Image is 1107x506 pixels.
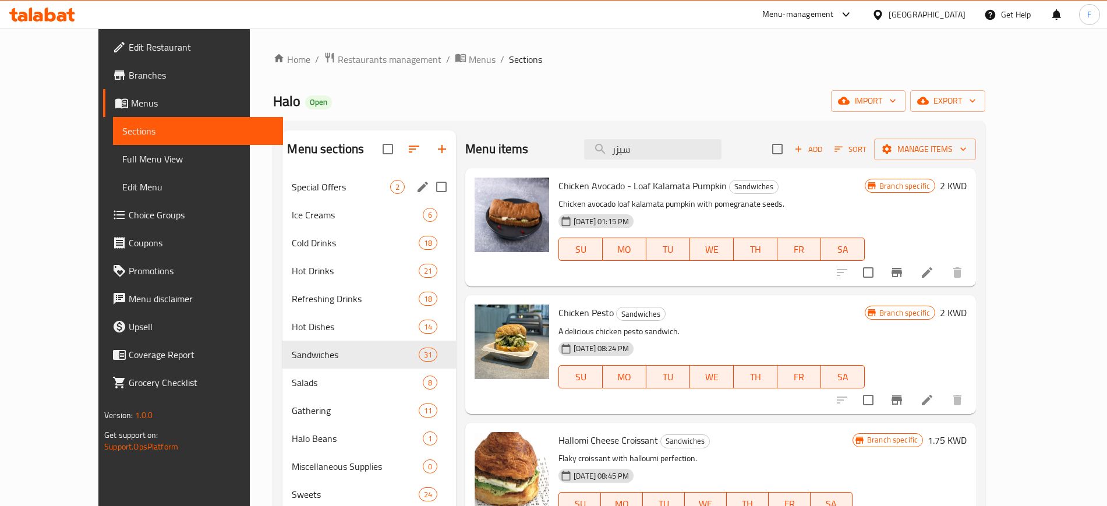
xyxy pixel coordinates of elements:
span: TU [651,241,685,258]
span: SA [826,369,860,385]
button: Branch-specific-item [883,259,911,286]
span: Select all sections [376,137,400,161]
h2: Menu sections [287,140,364,158]
div: Sandwiches [660,434,710,448]
span: Miscellaneous Supplies [292,459,423,473]
span: Branch specific [875,307,935,319]
span: 18 [419,293,437,305]
span: Select section [765,137,790,161]
p: Flaky croissant with halloumi perfection. [558,451,853,466]
a: Coupons [103,229,283,257]
div: Salads8 [282,369,456,397]
span: 1 [423,433,437,444]
span: Promotions [129,264,274,278]
a: Support.OpsPlatform [104,439,178,454]
span: Hallomi Cheese Croissant [558,431,658,449]
div: Miscellaneous Supplies0 [282,452,456,480]
div: Hot Dishes14 [282,313,456,341]
span: Sort items [827,140,874,158]
a: Restaurants management [324,52,441,67]
div: Ice Creams [292,208,423,222]
button: WE [690,365,734,388]
button: TU [646,238,690,261]
span: [DATE] 08:24 PM [569,343,634,354]
span: Chicken Avocado - Loaf Kalamata Pumpkin [558,177,727,194]
a: Home [273,52,310,66]
span: import [840,94,896,108]
span: Salads [292,376,423,390]
a: Branches [103,61,283,89]
span: FR [782,369,816,385]
span: MO [607,369,642,385]
span: Menus [469,52,496,66]
span: Edit Restaurant [129,40,274,54]
button: TH [734,365,777,388]
span: Cold Drinks [292,236,418,250]
span: Sandwiches [617,307,665,321]
span: 18 [419,238,437,249]
span: Chicken Pesto [558,304,614,321]
li: / [315,52,319,66]
span: Halo Beans [292,431,423,445]
span: 0 [423,461,437,472]
button: delete [943,259,971,286]
span: 31 [419,349,437,360]
button: SA [821,365,865,388]
div: Hot Drinks21 [282,257,456,285]
span: Coupons [129,236,274,250]
span: Branch specific [875,181,935,192]
span: [DATE] 08:45 PM [569,470,634,482]
span: Menus [131,96,274,110]
span: TU [651,369,685,385]
button: edit [414,178,432,196]
span: Grocery Checklist [129,376,274,390]
h6: 1.75 KWD [928,432,967,448]
span: Get support on: [104,427,158,443]
div: Ice Creams6 [282,201,456,229]
span: F [1087,8,1091,21]
span: Hot Dishes [292,320,418,334]
a: Grocery Checklist [103,369,283,397]
span: SU [564,241,598,258]
li: / [446,52,450,66]
h6: 2 KWD [940,178,967,194]
h2: Menu items [465,140,529,158]
button: Sort [832,140,869,158]
span: Manage items [883,142,967,157]
div: items [419,348,437,362]
span: 11 [419,405,437,416]
span: Sweets [292,487,418,501]
span: Select to update [856,388,880,412]
span: Branches [129,68,274,82]
div: Menu-management [762,8,834,22]
button: FR [777,238,821,261]
button: Branch-specific-item [883,386,911,414]
div: Gathering11 [282,397,456,424]
div: items [419,264,437,278]
h6: 2 KWD [940,305,967,321]
span: WE [695,241,729,258]
img: Chicken Avocado - Loaf Kalamata Pumpkin [475,178,549,252]
span: 21 [419,266,437,277]
span: Version: [104,408,133,423]
div: items [419,404,437,417]
span: Special Offers [292,180,390,194]
span: export [919,94,976,108]
div: Hot Drinks [292,264,418,278]
span: Refreshing Drinks [292,292,418,306]
a: Edit menu item [920,266,934,279]
div: items [423,431,437,445]
input: search [584,139,722,160]
div: items [419,320,437,334]
button: TU [646,365,690,388]
div: items [419,236,437,250]
button: TH [734,238,777,261]
span: Sandwiches [292,348,418,362]
div: items [419,487,437,501]
span: 6 [423,210,437,221]
li: / [500,52,504,66]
